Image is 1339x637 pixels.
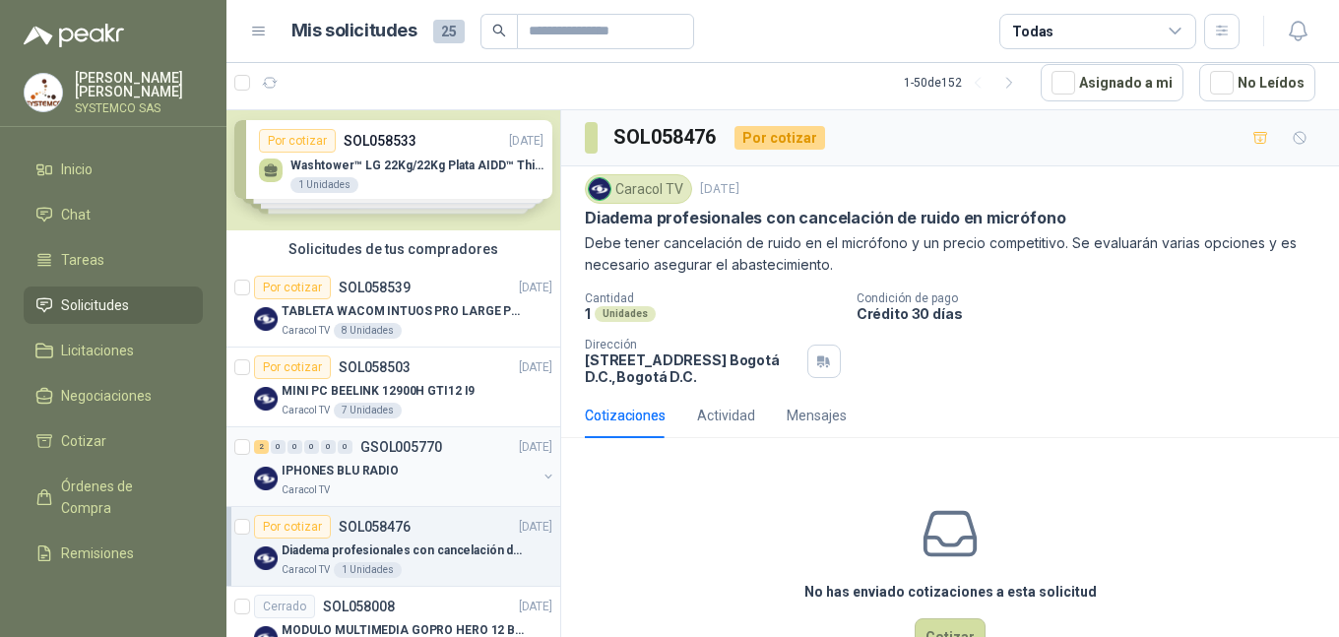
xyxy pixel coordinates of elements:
img: Company Logo [254,387,278,411]
span: Inicio [61,159,93,180]
button: Asignado a mi [1041,64,1183,101]
div: 0 [321,440,336,454]
img: Company Logo [589,178,610,200]
a: Cotizar [24,422,203,460]
a: 2 0 0 0 0 0 GSOL005770[DATE] Company LogoIPHONES BLU RADIOCaracol TV [254,435,556,498]
div: Actividad [697,405,755,426]
a: Órdenes de Compra [24,468,203,527]
p: 1 [585,305,591,322]
span: Negociaciones [61,385,152,407]
h1: Mis solicitudes [291,17,417,45]
p: SOL058539 [339,281,411,294]
p: TABLETA WACOM INTUOS PRO LARGE PTK870K0A [282,302,527,321]
a: Por cotizarSOL058503[DATE] Company LogoMINI PC BEELINK 12900H GTI12 I9Caracol TV7 Unidades [226,348,560,427]
p: [DATE] [519,518,552,537]
p: MINI PC BEELINK 12900H GTI12 I9 [282,382,475,401]
span: Cotizar [61,430,106,452]
div: 0 [338,440,352,454]
span: Chat [61,204,91,225]
div: Por cotizar [254,515,331,539]
div: 0 [271,440,286,454]
span: Remisiones [61,542,134,564]
p: Caracol TV [282,323,330,339]
p: GSOL005770 [360,440,442,454]
p: SYSTEMCO SAS [75,102,203,114]
p: Diadema profesionales con cancelación de ruido en micrófono [282,541,527,560]
p: Cantidad [585,291,841,305]
img: Company Logo [254,467,278,490]
img: Company Logo [254,307,278,331]
a: Por cotizarSOL058539[DATE] Company LogoTABLETA WACOM INTUOS PRO LARGE PTK870K0ACaracol TV8 Unidades [226,268,560,348]
button: No Leídos [1199,64,1315,101]
p: Debe tener cancelación de ruido en el micrófono y un precio competitivo. Se evaluarán varias opci... [585,232,1315,276]
p: IPHONES BLU RADIO [282,462,399,480]
div: Todas [1012,21,1053,42]
p: SOL058008 [323,600,395,613]
a: Inicio [24,151,203,188]
img: Company Logo [254,546,278,570]
div: Solicitudes de nuevos compradoresPor cotizarSOL058533[DATE] Washtower™ LG 22Kg/22Kg Plata AIDD™ T... [226,88,560,230]
img: Company Logo [25,74,62,111]
p: Caracol TV [282,403,330,418]
span: Licitaciones [61,340,134,361]
div: Por cotizar [254,355,331,379]
span: Solicitudes [61,294,129,316]
a: Configuración [24,580,203,617]
div: Por cotizar [254,276,331,299]
h3: SOL058476 [613,122,719,153]
p: Caracol TV [282,482,330,498]
a: Solicitudes [24,287,203,324]
img: Logo peakr [24,24,124,47]
span: 25 [433,20,465,43]
p: SOL058503 [339,360,411,374]
p: [DATE] [519,358,552,377]
span: search [492,24,506,37]
div: Caracol TV [585,174,692,204]
div: Cerrado [254,595,315,618]
a: Tareas [24,241,203,279]
div: 1 - 50 de 152 [904,67,1025,98]
a: Licitaciones [24,332,203,369]
p: Condición de pago [857,291,1331,305]
p: Diadema profesionales con cancelación de ruido en micrófono [585,208,1065,228]
p: [DATE] [519,598,552,616]
p: [STREET_ADDRESS] Bogotá D.C. , Bogotá D.C. [585,351,799,385]
p: Crédito 30 días [857,305,1331,322]
p: SOL058476 [339,520,411,534]
div: Mensajes [787,405,847,426]
p: [DATE] [700,180,739,199]
div: Cotizaciones [585,405,666,426]
a: Chat [24,196,203,233]
div: Unidades [595,306,656,322]
p: Dirección [585,338,799,351]
p: Caracol TV [282,562,330,578]
a: Remisiones [24,535,203,572]
div: 0 [287,440,302,454]
div: 2 [254,440,269,454]
span: Configuración [61,588,148,609]
span: Órdenes de Compra [61,476,184,519]
h3: No has enviado cotizaciones a esta solicitud [804,581,1097,603]
p: [DATE] [519,438,552,457]
div: Por cotizar [734,126,825,150]
p: [DATE] [519,279,552,297]
div: 8 Unidades [334,323,402,339]
span: Tareas [61,249,104,271]
div: 0 [304,440,319,454]
a: Por cotizarSOL058476[DATE] Company LogoDiadema profesionales con cancelación de ruido en micrófon... [226,507,560,587]
p: [PERSON_NAME] [PERSON_NAME] [75,71,203,98]
div: 1 Unidades [334,562,402,578]
div: Solicitudes de tus compradores [226,230,560,268]
div: 7 Unidades [334,403,402,418]
a: Negociaciones [24,377,203,414]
